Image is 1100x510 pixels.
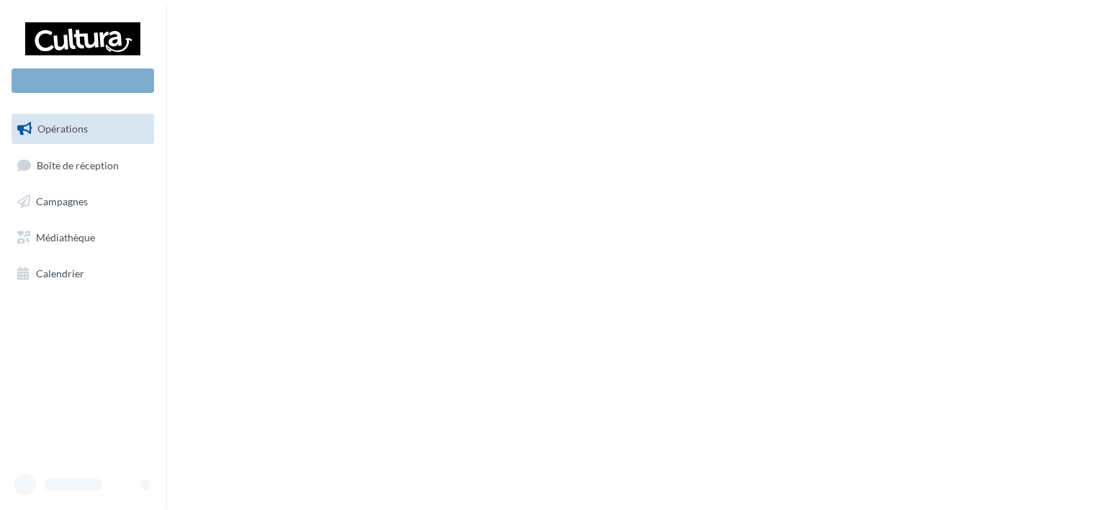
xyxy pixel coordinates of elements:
span: Campagnes [36,195,88,207]
a: Boîte de réception [9,150,157,181]
span: Opérations [37,122,88,135]
span: Calendrier [36,267,84,279]
a: Campagnes [9,187,157,217]
div: Nouvelle campagne [12,68,154,93]
span: Médiathèque [36,231,95,243]
a: Opérations [9,114,157,144]
a: Médiathèque [9,223,157,253]
a: Calendrier [9,259,157,289]
span: Boîte de réception [37,158,119,171]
